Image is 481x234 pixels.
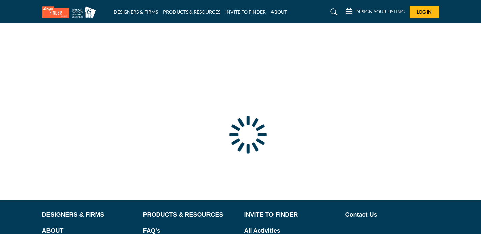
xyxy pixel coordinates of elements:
button: Log In [410,6,439,18]
a: INVITE TO FINDER [244,210,338,220]
a: ABOUT [271,9,287,15]
a: Contact Us [345,210,439,220]
a: DESIGNERS & FIRMS [114,9,158,15]
a: PRODUCTS & RESOURCES [163,9,220,15]
h5: DESIGN YOUR LISTING [355,9,405,15]
img: Site Logo [42,6,99,18]
a: PRODUCTS & RESOURCES [143,210,237,220]
span: Log In [417,9,432,15]
a: Search [324,7,342,18]
a: DESIGNERS & FIRMS [42,210,136,220]
a: INVITE TO FINDER [225,9,266,15]
div: DESIGN YOUR LISTING [346,8,405,16]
